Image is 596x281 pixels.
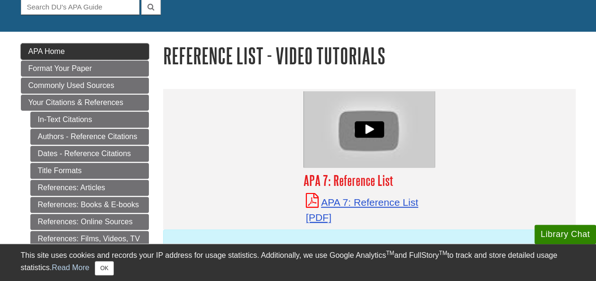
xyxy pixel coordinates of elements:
a: APA Home [21,44,149,60]
span: APA Home [28,47,65,55]
a: APA 7: Reference List [306,197,418,223]
button: Library Chat [534,225,596,244]
a: References: Films, Videos, TV Shows [30,231,149,258]
div: This site uses cookies and records your IP address for usage statistics. Additionally, we use Goo... [21,250,576,275]
a: Dates - Reference Citations [30,146,149,162]
div: Video: APA 7: Reference List [303,91,435,167]
a: Format Your Paper [21,61,149,77]
a: Your Citations & References [21,95,149,111]
a: Title Formats [30,163,149,179]
a: Read More [52,263,89,272]
button: Close [95,261,113,275]
h3: APA 7: Reference List [303,172,435,189]
a: In-Text Citations [30,112,149,128]
a: References: Books & E-books [30,197,149,213]
sup: TM [439,250,447,256]
a: Commonly Used Sources [21,78,149,94]
span: Format Your Paper [28,64,92,72]
a: Authors - Reference Citations [30,129,149,145]
span: Commonly Used Sources [28,81,114,89]
a: References: Online Sources [30,214,149,230]
h1: Reference List - Video Tutorials [163,44,576,68]
a: References: Articles [30,180,149,196]
sup: TM [386,250,394,256]
span: Your Citations & References [28,98,123,106]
